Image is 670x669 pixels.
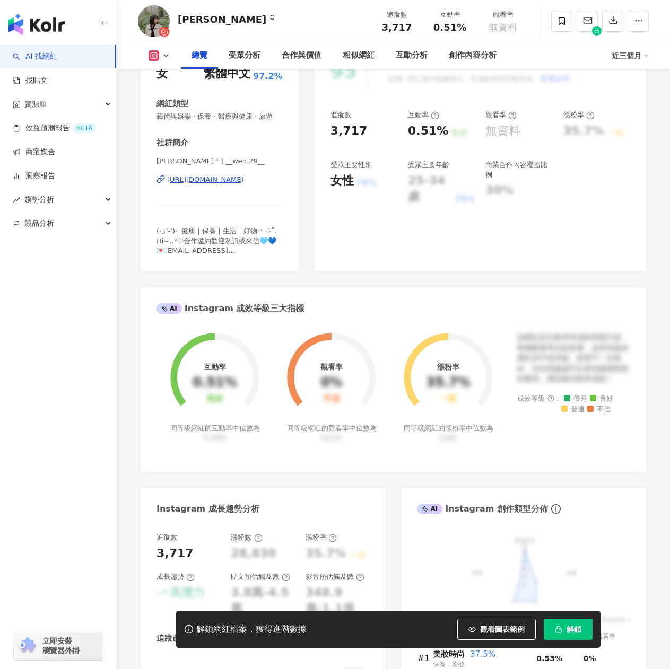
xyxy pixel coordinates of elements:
span: 0.51% [433,22,466,33]
div: 該網紅的互動率和漲粉率都不錯，唯獨觀看率比較普通，為同等級的網紅的中低等級，效果不一定會好，但仍然建議可以發包開箱類型的案型，應該會比較有成效！ [517,332,630,384]
span: 立即安裝 瀏覽器外掛 [42,636,80,655]
div: 同等級網紅的互動率中位數為 [169,424,262,443]
button: 觀看圖表範例 [457,619,536,640]
div: 無資料 [485,123,520,139]
span: 解鎖 [567,625,581,633]
div: 漲粉數 [231,533,262,542]
div: 受眾主要年齡 [408,160,449,170]
div: 互動分析 [396,49,428,62]
img: KOL Avatar [138,5,170,37]
a: chrome extension立即安裝 瀏覽器外掛 [14,631,103,660]
div: Instagram 成效等級三大指標 [156,303,304,314]
div: 互動率 [204,363,226,371]
div: 社群簡介 [156,137,188,148]
div: 同等級網紅的觀看率中位數為 [285,424,378,443]
span: (っ'-')╮ 健康｜保養｜生活｜好物‧⁺ ⊹˚. Hi~..°♡合作邀約歡迎私訊或來信🩵💙 💌[EMAIL_ADDRESS][DOMAIN_NAME] [156,227,277,264]
span: info-circle [550,503,562,515]
span: 0.53% [536,654,562,663]
span: 保養．彩妝 [433,661,465,668]
div: [URL][DOMAIN_NAME] [167,175,244,184]
div: 受眾分析 [229,49,260,62]
div: 觀看率 [485,110,517,120]
div: 合作與價值 [282,49,321,62]
div: 不佳 [323,394,340,404]
div: 0.51% [193,375,237,390]
span: 競品分析 [24,212,54,235]
div: 總覽 [192,49,207,62]
div: 創作內容分析 [449,49,497,62]
div: 女性 [330,173,354,189]
div: 3,717 [330,123,368,139]
div: 追蹤數 [156,533,177,542]
a: 商案媒合 [13,147,55,157]
span: 趨勢分析 [24,188,54,212]
div: Instagram 創作類型分佈 [417,503,547,515]
span: rise [13,196,20,204]
div: 成效等級 ： [517,395,630,413]
div: 商業合作內容覆蓋比例 [485,160,552,179]
span: 3,717 [382,22,412,33]
span: 37.5% [470,649,495,659]
div: 繁體中文 [204,66,250,82]
div: 35.7% [426,375,470,390]
div: [PERSON_NAME] ᵕ̈ [178,13,274,26]
div: #1 [417,652,433,665]
span: 普通 [561,406,585,413]
button: 解鎖 [544,619,593,640]
div: 良好 [206,394,223,404]
div: 0.51% [408,123,448,139]
span: 0.8% [439,434,457,442]
span: [PERSON_NAME] ᵕ̈ | __wen.29__ [156,156,283,166]
div: Instagram 成長趨勢分析 [156,503,259,515]
span: 不佳 [587,406,611,413]
span: 資源庫 [24,92,47,116]
div: 漲粉率 [306,533,337,542]
div: 一般 [440,394,457,404]
span: 35.5% [320,434,342,442]
a: 效益預測報告BETA [13,123,97,134]
div: 女 [156,66,168,82]
span: 無資料 [489,22,517,33]
div: 觀看率 [320,363,343,371]
div: 互動率 [408,110,439,120]
span: 藝術與娛樂 · 保養 · 醫療與健康 · 旅遊 [156,112,283,121]
div: 追蹤數 [377,10,417,20]
div: 受眾主要性別 [330,160,372,170]
div: 同等級網紅的漲粉率中位數為 [402,424,495,443]
span: 0% [584,654,596,663]
div: AI [156,303,182,314]
div: 貼文預估觸及數 [231,572,290,582]
a: 找貼文 [13,75,48,86]
div: 成長趨勢 [156,572,195,582]
span: 觀看圖表範例 [480,625,525,633]
div: 相似網紅 [343,49,375,62]
a: [URL][DOMAIN_NAME] [156,175,283,184]
div: 漲粉率 [437,363,459,371]
a: searchAI 找網紅 [13,51,57,62]
img: logo [8,14,65,35]
div: 追蹤數 [330,110,351,120]
span: 優秀 [564,395,587,403]
div: 觀看率 [483,10,523,20]
a: 洞察報告 [13,171,55,181]
div: 漲粉率 [563,110,595,120]
div: 近三個月 [612,47,649,64]
span: 良好 [590,395,613,403]
div: 0% [321,375,343,390]
span: 97.2% [253,71,283,82]
span: 0.19% [204,434,225,442]
div: 3,717 [156,545,194,562]
div: 互動率 [430,10,470,20]
span: 美妝時尚 [433,649,465,659]
div: 網紅類型 [156,98,188,109]
div: 影音預估觸及數 [306,572,364,582]
img: chrome extension [17,637,38,654]
div: AI [417,504,442,514]
div: 解鎖網紅檔案，獲得進階數據 [196,624,307,635]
